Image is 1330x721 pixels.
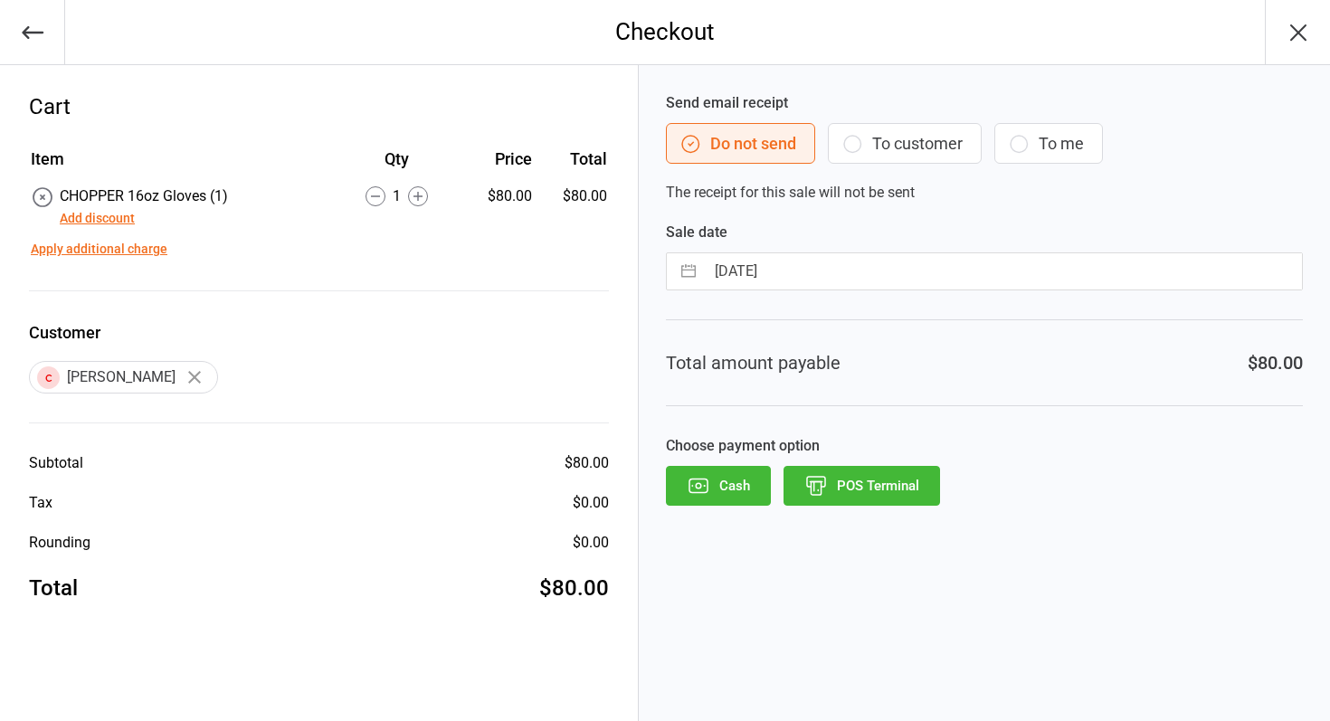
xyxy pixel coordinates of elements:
[994,123,1103,164] button: To me
[666,123,815,164] button: Do not send
[31,147,333,184] th: Item
[828,123,982,164] button: To customer
[565,452,609,474] div: $80.00
[29,452,83,474] div: Subtotal
[539,185,607,229] td: $80.00
[1248,349,1303,376] div: $80.00
[31,240,167,259] button: Apply additional charge
[335,185,460,207] div: 1
[539,147,607,184] th: Total
[461,147,531,171] div: Price
[666,466,771,506] button: Cash
[29,492,52,514] div: Tax
[29,90,609,123] div: Cart
[573,532,609,554] div: $0.00
[29,532,90,554] div: Rounding
[60,209,135,228] button: Add discount
[29,320,609,345] label: Customer
[461,185,531,207] div: $80.00
[784,466,940,506] button: POS Terminal
[666,349,841,376] div: Total amount payable
[666,222,1303,243] label: Sale date
[666,92,1303,204] div: The receipt for this sale will not be sent
[29,361,218,394] div: [PERSON_NAME]
[29,572,78,604] div: Total
[60,187,228,204] span: CHOPPER 16oz Gloves (1)
[335,147,460,184] th: Qty
[666,435,1303,457] label: Choose payment option
[573,492,609,514] div: $0.00
[539,572,609,604] div: $80.00
[666,92,1303,114] label: Send email receipt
